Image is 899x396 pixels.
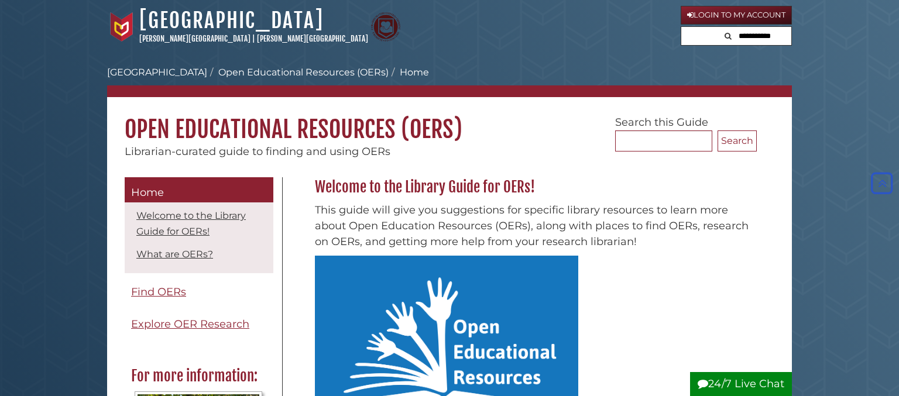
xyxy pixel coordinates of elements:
[690,372,792,396] button: 24/7 Live Chat
[868,177,896,190] a: Back to Top
[139,34,251,43] a: [PERSON_NAME][GEOGRAPHIC_DATA]
[131,318,249,330] span: Explore OER Research
[107,12,136,42] img: Calvin University
[139,8,324,33] a: [GEOGRAPHIC_DATA]
[131,186,164,199] span: Home
[107,67,207,78] a: [GEOGRAPHIC_DATA]
[389,66,429,80] li: Home
[721,27,735,43] button: Search
[257,34,368,43] a: [PERSON_NAME][GEOGRAPHIC_DATA]
[125,145,390,158] span: Librarian-curated guide to finding and using OERs
[725,32,732,40] i: Search
[371,12,400,42] img: Calvin Theological Seminary
[315,202,751,250] p: This guide will give you suggestions for specific library resources to learn more about Open Educ...
[252,34,255,43] span: |
[125,311,273,338] a: Explore OER Research
[107,66,792,97] nav: breadcrumb
[718,130,757,151] button: Search
[125,177,273,203] a: Home
[681,6,792,25] a: Login to My Account
[218,67,389,78] a: Open Educational Resources (OERs)
[309,178,757,197] h2: Welcome to the Library Guide for OERs!
[125,367,272,385] h2: For more information:
[131,285,186,298] span: Find OERs
[136,249,213,260] a: What are OERs?
[125,279,273,305] a: Find OERs
[136,210,246,237] a: Welcome to the Library Guide for OERs!
[107,97,792,144] h1: Open Educational Resources (OERs)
